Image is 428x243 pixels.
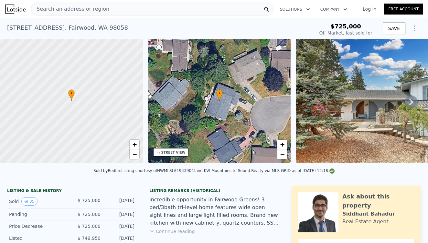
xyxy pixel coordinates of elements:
a: Zoom in [130,140,139,149]
span: − [132,150,136,158]
div: Ask about this property [342,192,414,210]
button: Company [315,4,352,15]
div: Pending [9,211,67,218]
div: Real Estate Agent [342,218,389,226]
img: NWMLS Logo [329,168,335,174]
span: $ 725,000 [78,198,101,203]
button: Show Options [408,22,421,35]
button: Continue reading [149,228,195,235]
span: $ 725,000 [78,224,101,229]
a: Free Account [384,4,423,15]
div: [DATE] [106,235,134,241]
a: Zoom out [130,149,139,159]
div: [DATE] [106,211,134,218]
div: LISTING & SALE HISTORY [7,188,136,195]
span: + [280,140,284,148]
span: $ 725,000 [78,212,101,217]
span: Search an address or region [31,5,109,13]
span: $ 749,950 [78,236,101,241]
a: Zoom out [277,149,287,159]
div: [STREET_ADDRESS] , Fairwood , WA 98058 [7,23,128,32]
div: Price Decrease [9,223,67,229]
div: Siddhant Bahadur [342,210,395,218]
span: • [68,90,75,96]
span: • [216,90,223,96]
div: • [68,89,75,101]
div: Sold [9,197,67,206]
div: STREET VIEW [161,150,186,155]
a: Zoom in [277,140,287,149]
div: Sold by Redfin . [93,168,121,173]
div: [DATE] [106,197,134,206]
button: SAVE [383,23,405,34]
div: [DATE] [106,223,134,229]
div: • [216,89,223,101]
img: Lotside [5,5,26,14]
a: Log In [355,6,384,12]
div: Listed [9,235,67,241]
span: − [280,150,284,158]
span: $725,000 [330,23,361,30]
div: Off Market, last sold for [319,30,372,36]
button: Solutions [275,4,315,15]
span: + [132,140,136,148]
div: Listing Remarks (Historical) [149,188,279,193]
div: Listing courtesy of NWMLS (#1943904) and KW Mountains to Sound Realty via MLS GRID as of [DATE] 1... [121,168,335,173]
div: Incredible opportunity in Fairwood Greens! 3 bed/3bath tri-level home features wide open sight li... [149,196,279,227]
button: View historical data [21,197,37,206]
